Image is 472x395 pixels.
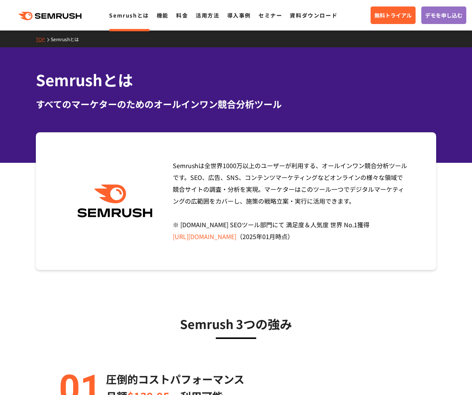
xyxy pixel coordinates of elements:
[173,161,407,241] span: Semrushは全世界1000万以上のユーザーが利用する、オールインワン競合分析ツールです。SEO、広告、SNS、コンテンツマーケティングなどオンラインの様々な領域で競合サイトの調査・分析を実現...
[51,36,85,42] a: Semrushとは
[36,97,436,111] div: すべてのマーケターのためのオールインワン競合分析ツール
[74,185,156,218] img: Semrush
[258,11,282,19] a: セミナー
[371,6,416,24] a: 無料トライアル
[106,371,244,388] p: 圧倒的コストパフォーマンス
[173,232,236,241] a: [URL][DOMAIN_NAME]
[109,11,149,19] a: Semrushとは
[421,6,466,24] a: デモを申し込む
[36,69,436,91] h1: Semrushとは
[227,11,251,19] a: 導入事例
[290,11,337,19] a: 資料ダウンロード
[157,11,169,19] a: 機能
[196,11,219,19] a: 活用方法
[36,36,51,42] a: TOP
[374,11,412,19] span: 無料トライアル
[55,314,417,333] h3: Semrush 3つの強み
[425,11,462,19] span: デモを申し込む
[176,11,188,19] a: 料金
